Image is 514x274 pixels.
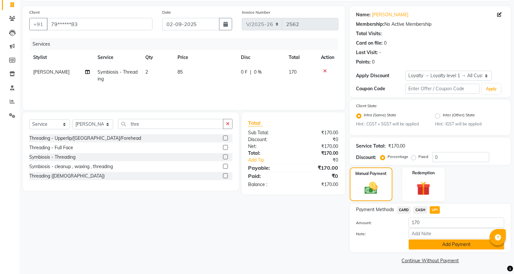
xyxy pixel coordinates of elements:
[412,170,435,176] label: Redemption
[356,154,376,161] div: Discount:
[482,84,501,94] button: Apply
[29,50,94,65] th: Stylist
[293,150,343,157] div: ₹170.00
[356,11,371,18] div: Name:
[29,135,141,142] div: Threading - Upperlip/[GEOGRAPHIC_DATA]/Forehead
[145,69,148,75] span: 2
[98,69,138,82] span: Symbiosis - Threading
[29,163,113,170] div: Symbiosis - cleanup , waxing , threading
[356,206,394,213] span: Payment Methods
[118,119,223,129] input: Search or Scan
[443,112,475,120] label: Inter (Other) State
[243,157,301,164] a: Add Tip
[285,50,317,65] th: Total
[47,18,152,30] input: Search by Name/Mobile/Email/Code
[372,59,375,65] div: 0
[409,239,504,250] button: Add Payment
[29,9,40,15] label: Client
[409,228,504,238] input: Add Note
[389,143,405,150] div: ₹170.00
[33,69,70,75] span: [PERSON_NAME]
[356,121,426,127] small: Hint : CGST + SGST will be applied
[355,171,387,177] label: Manual Payment
[379,49,381,56] div: -
[243,181,293,188] div: Balance :
[351,231,404,237] label: Note:
[435,121,504,127] small: Hint : IGST will be applied
[409,218,504,228] input: Amount
[430,206,440,214] span: UPI
[289,69,297,75] span: 170
[317,50,338,65] th: Action
[384,40,387,47] div: 0
[361,180,382,195] img: _cash.svg
[356,143,386,150] div: Service Total:
[248,120,263,126] span: Total
[351,257,509,264] a: Continue Without Payment
[302,157,343,164] div: ₹0
[356,72,406,79] div: Apply Discount
[243,172,293,180] div: Paid:
[405,84,480,94] input: Enter Offer / Coupon Code
[243,150,293,157] div: Total:
[356,21,385,28] div: Membership:
[413,206,427,214] span: CASH
[293,143,343,150] div: ₹170.00
[250,69,251,76] span: |
[243,129,293,136] div: Sub Total:
[356,30,382,37] div: Total Visits:
[242,9,270,15] label: Invoice Number
[174,50,237,65] th: Price
[178,69,183,75] span: 85
[241,69,247,76] span: 0 F
[141,50,173,65] th: Qty
[356,59,371,65] div: Points:
[356,21,504,28] div: No Active Membership
[364,112,397,120] label: Intra (Same) State
[293,172,343,180] div: ₹0
[293,164,343,172] div: ₹170.00
[237,50,285,65] th: Disc
[293,136,343,143] div: ₹0
[356,49,378,56] div: Last Visit:
[29,144,73,151] div: Threading - Full Face
[29,154,75,161] div: Symbiosis - Threading
[356,103,377,109] label: Client State
[356,40,383,47] div: Card on file:
[30,38,343,50] div: Services
[293,181,343,188] div: ₹170.00
[388,154,409,160] label: Percentage
[419,154,428,160] label: Fixed
[412,180,434,197] img: _gift.svg
[243,164,293,172] div: Payable:
[243,143,293,150] div: Net:
[356,85,406,92] div: Coupon Code
[293,129,343,136] div: ₹170.00
[29,18,47,30] button: +91
[162,9,171,15] label: Date
[29,173,105,180] div: Threading ([DEMOGRAPHIC_DATA])
[351,220,404,226] label: Amount:
[254,69,262,76] span: 0 %
[94,50,141,65] th: Service
[243,136,293,143] div: Discount:
[372,11,409,18] a: [PERSON_NAME]
[397,206,411,214] span: CARD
